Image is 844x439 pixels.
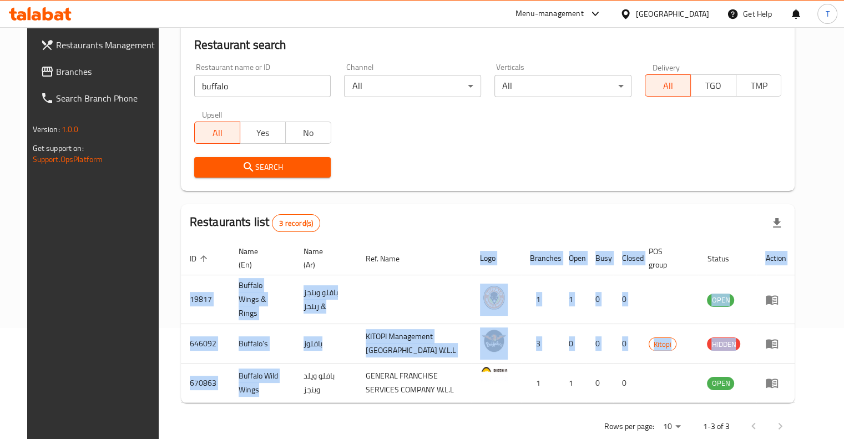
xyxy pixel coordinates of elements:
[366,252,414,265] span: Ref. Name
[765,337,786,350] div: Menu
[181,324,230,364] td: 646092
[344,75,481,97] div: All
[32,85,168,112] a: Search Branch Phone
[560,364,587,403] td: 1
[357,364,471,403] td: GENERAL FRANCHISE SERVICES COMPANY W.L.L
[560,275,587,324] td: 1
[32,58,168,85] a: Branches
[181,364,230,403] td: 670863
[33,152,103,166] a: Support.OpsPlatform
[736,74,782,97] button: TMP
[494,75,631,97] div: All
[230,324,295,364] td: Buffalo's
[587,324,613,364] td: 0
[245,125,281,141] span: Yes
[613,275,640,324] td: 0
[33,122,60,137] span: Version:
[230,364,295,403] td: Buffalo Wild Wings
[707,294,734,307] div: OPEN
[707,252,743,265] span: Status
[560,241,587,275] th: Open
[707,338,740,351] span: HIDDEN
[357,324,471,364] td: KITOPI Management [GEOGRAPHIC_DATA] W.L.L
[181,275,230,324] td: 19817
[521,241,560,275] th: Branches
[765,376,786,390] div: Menu
[239,245,282,271] span: Name (En)
[649,338,676,351] span: Kitopi
[32,32,168,58] a: Restaurants Management
[480,327,508,355] img: Buffalo's
[516,7,584,21] div: Menu-management
[203,160,322,174] span: Search
[636,8,709,20] div: [GEOGRAPHIC_DATA]
[741,78,777,94] span: TMP
[199,125,236,141] span: All
[707,337,740,351] div: HIDDEN
[521,364,560,403] td: 1
[295,275,356,324] td: بافلو وينجز & رينجز
[230,275,295,324] td: Buffalo Wings & Rings
[194,157,331,178] button: Search
[56,65,159,78] span: Branches
[190,214,320,232] h2: Restaurants list
[56,38,159,52] span: Restaurants Management
[194,75,331,97] input: Search for restaurant name or ID..
[707,377,734,390] span: OPEN
[613,364,640,403] td: 0
[764,210,790,236] div: Export file
[521,324,560,364] td: 3
[756,241,795,275] th: Action
[480,367,508,395] img: Buffalo Wild Wings
[649,245,685,271] span: POS group
[62,122,79,137] span: 1.0.0
[587,241,613,275] th: Busy
[613,241,640,275] th: Closed
[645,74,691,97] button: All
[560,324,587,364] td: 0
[480,284,508,311] img: Buffalo Wings & Rings
[272,218,320,229] span: 3 record(s)
[304,245,343,271] span: Name (Ar)
[825,8,829,20] span: T
[33,141,84,155] span: Get support on:
[690,74,736,97] button: TGO
[695,78,732,94] span: TGO
[604,420,654,433] p: Rows per page:
[194,37,782,53] h2: Restaurant search
[658,418,685,435] div: Rows per page:
[285,122,331,144] button: No
[765,293,786,306] div: Menu
[650,78,686,94] span: All
[194,122,240,144] button: All
[703,420,729,433] p: 1-3 of 3
[190,252,211,265] span: ID
[707,294,734,306] span: OPEN
[290,125,327,141] span: No
[653,63,680,71] label: Delivery
[240,122,286,144] button: Yes
[587,275,613,324] td: 0
[202,110,223,118] label: Upsell
[471,241,521,275] th: Logo
[613,324,640,364] td: 0
[56,92,159,105] span: Search Branch Phone
[295,364,356,403] td: بافلو ويلد وينجز
[521,275,560,324] td: 1
[181,241,795,403] table: enhanced table
[295,324,356,364] td: بافلوز
[587,364,613,403] td: 0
